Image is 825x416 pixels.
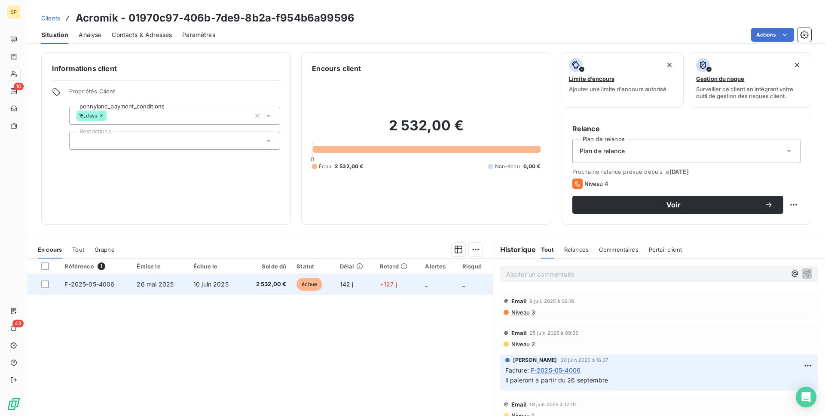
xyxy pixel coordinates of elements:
span: 10 [14,83,24,90]
div: Émise le [137,263,183,270]
input: Ajouter une valeur [76,137,83,145]
div: Open Intercom Messenger [796,387,816,407]
span: +127 j [380,280,397,288]
div: Retard [380,263,415,270]
span: Tout [72,246,84,253]
span: 25 juin 2025 à 09:35 [529,330,578,336]
button: Voir [572,196,783,214]
span: Il paieront à partir du 26 septembre [505,376,608,384]
div: Solde dû [248,263,286,270]
span: Commentaires [599,246,639,253]
span: Clients [41,15,60,22]
span: Échu [319,163,331,170]
span: [DATE] [669,168,689,175]
span: Prochaine relance prévue depuis le [572,168,801,175]
span: 0,00 € [523,163,541,170]
span: 18 juin 2025 à 12:10 [529,402,576,407]
span: _ [425,280,428,288]
span: Contacts & Adresses [112,31,172,39]
span: 43 [12,320,24,327]
h6: Encours client [312,63,361,74]
span: 1 [98,262,105,270]
span: Ajouter une limite d’encours autorisé [569,86,666,92]
span: 15_days [79,113,97,118]
span: 20 juin 2025 à 16:37 [561,357,608,363]
span: 2 532,00 € [248,280,286,289]
span: Gestion du risque [696,75,744,82]
span: Limite d’encours [569,75,614,82]
span: Niveau 4 [584,180,608,187]
h3: Acromik - 01970c97-406b-7de9-8b2a-f954b6a99596 [76,10,354,26]
button: Actions [751,28,794,42]
span: 0 [311,156,314,163]
div: Alertes [425,263,452,270]
span: Paramètres [182,31,215,39]
span: Relances [564,246,589,253]
h6: Informations client [52,63,280,74]
img: Logo LeanPay [7,397,21,411]
span: En cours [38,246,62,253]
button: Gestion du risqueSurveiller ce client en intégrant votre outil de gestion des risques client. [689,52,811,108]
button: Limite d’encoursAjouter une limite d’encours autorisé [562,52,684,108]
span: _ [462,280,465,288]
div: Délai [340,263,370,270]
span: Niveau 3 [510,309,535,316]
div: Risqué [462,263,488,270]
span: F-2025-05-4006 [531,366,581,375]
h6: Relance [572,123,801,134]
input: Ajouter une valeur [107,112,113,120]
span: 2 532,00 € [335,163,364,170]
span: Propriétés Client [69,88,280,100]
span: Email [511,298,527,305]
span: Analyse [79,31,101,39]
span: Email [511,401,527,408]
div: Échue le [193,263,238,270]
div: SP [7,5,21,19]
span: Situation [41,31,68,39]
span: Portail client [649,246,682,253]
h2: 2 532,00 € [312,117,540,143]
span: Facture : [505,366,529,375]
span: Plan de relance [580,147,625,155]
span: Tout [541,246,554,253]
span: échue [296,278,322,291]
div: Statut [296,263,329,270]
span: Surveiller ce client en intégrant votre outil de gestion des risques client. [696,86,804,99]
span: 26 mai 2025 [137,280,174,288]
span: F-2025-05-4006 [64,280,114,288]
span: Non-échu [495,163,520,170]
span: Email [511,330,527,336]
span: Graphe [95,246,115,253]
h6: Historique [493,244,536,255]
span: 9 juil. 2025 à 09:18 [529,299,574,304]
div: Référence [64,262,126,270]
span: 142 j [340,280,354,288]
a: Clients [41,14,60,22]
span: 10 juin 2025 [193,280,229,288]
span: Niveau 2 [510,341,535,348]
span: Voir [583,201,764,208]
span: [PERSON_NAME] [513,356,557,364]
